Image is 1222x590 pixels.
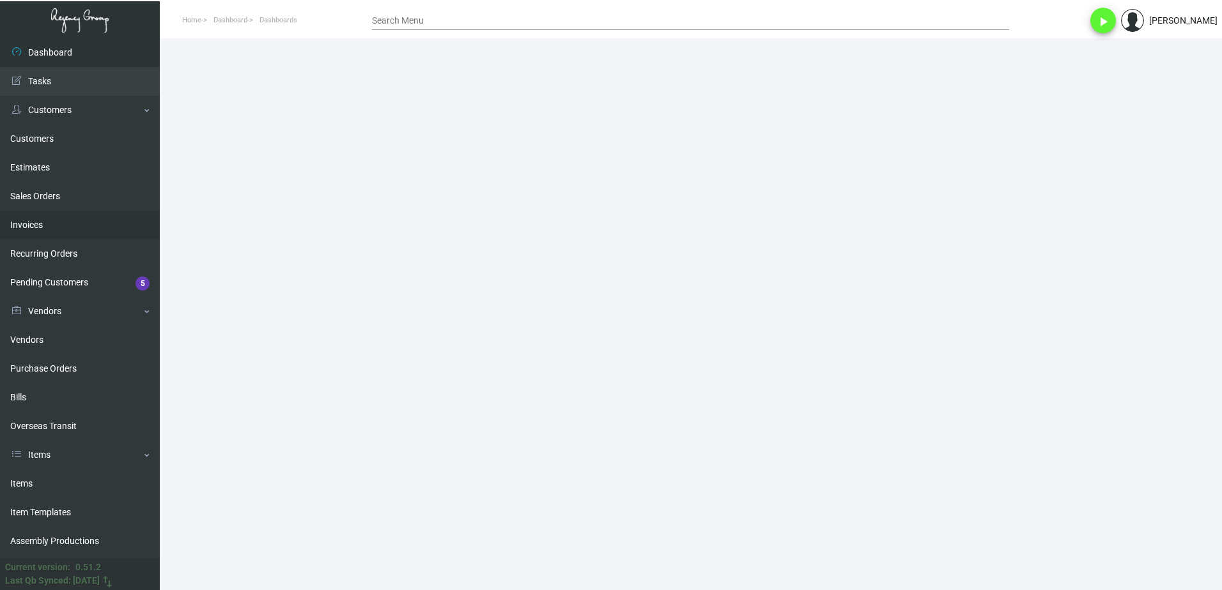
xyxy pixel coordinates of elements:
[259,16,297,24] span: Dashboards
[75,561,101,574] div: 0.51.2
[1149,14,1218,27] div: [PERSON_NAME]
[182,16,201,24] span: Home
[5,574,100,587] div: Last Qb Synced: [DATE]
[1095,14,1111,29] i: play_arrow
[5,561,70,574] div: Current version:
[1121,9,1144,32] img: admin@bootstrapmaster.com
[213,16,247,24] span: Dashboard
[1090,8,1116,33] button: play_arrow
